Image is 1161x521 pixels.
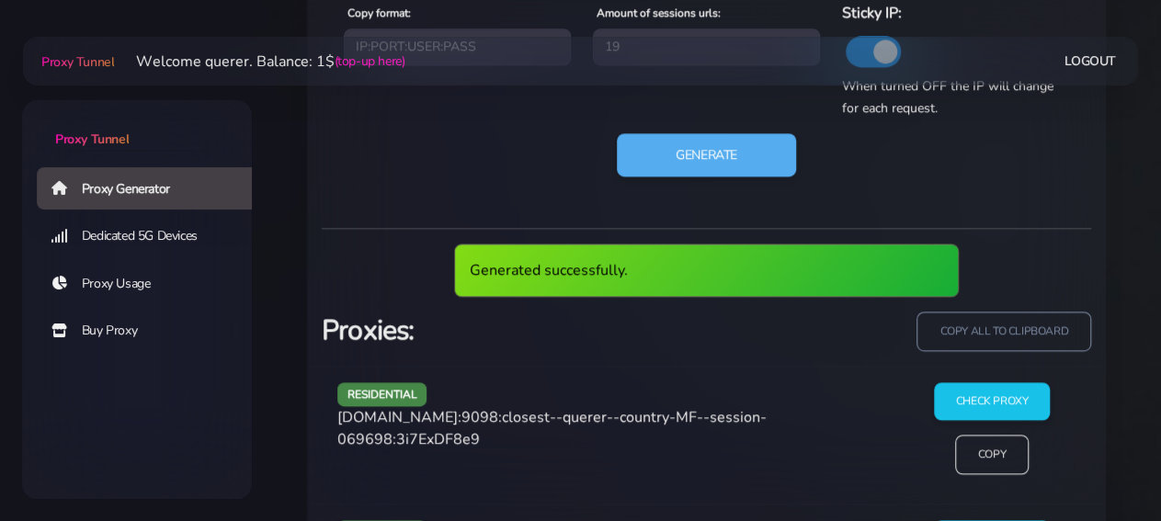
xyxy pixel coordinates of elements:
input: copy all to clipboard [916,311,1091,351]
h6: Sticky IP: [842,1,1069,25]
label: Copy format: [347,5,411,21]
label: Amount of sessions urls: [597,5,721,21]
input: Copy [955,435,1029,474]
button: Generate [617,133,796,177]
a: Proxy Tunnel [22,100,252,149]
span: When turned OFF the IP will change for each request. [842,77,1053,117]
a: Logout [1064,44,1116,78]
a: Proxy Tunnel [38,47,114,76]
a: Proxy Generator [37,167,267,210]
span: Proxy Tunnel [41,53,114,71]
span: [DOMAIN_NAME]:9098:closest--querer--country-MF--session-069698:3i7ExDF8e9 [337,407,767,449]
a: Proxy Usage [37,263,267,305]
div: Generated successfully. [454,244,960,297]
iframe: Webchat Widget [1072,432,1138,498]
a: Buy Proxy [37,310,267,352]
a: (top-up here) [334,51,404,71]
h3: Proxies: [322,311,696,349]
li: Welcome querer. Balance: 1$ [114,51,404,73]
a: Dedicated 5G Devices [37,215,267,257]
span: Proxy Tunnel [55,130,129,148]
span: residential [337,382,427,405]
input: Check Proxy [934,382,1051,420]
